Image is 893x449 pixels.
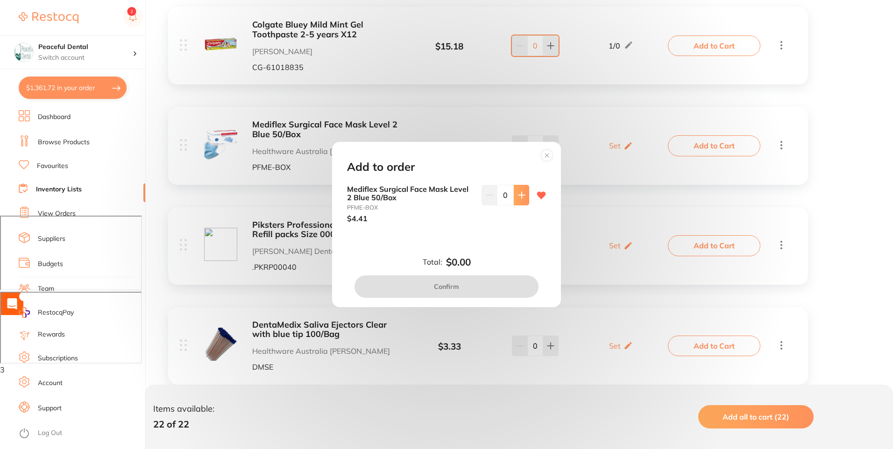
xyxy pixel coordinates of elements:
[347,214,474,223] p: $4.41
[347,204,474,211] small: PFME-BOX
[347,185,474,202] b: Mediflex Surgical Face Mask Level 2 Blue 50/Box
[446,257,471,268] b: $0.00
[423,258,442,266] label: Total:
[354,275,539,298] button: Confirm
[347,161,415,174] h2: Add to order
